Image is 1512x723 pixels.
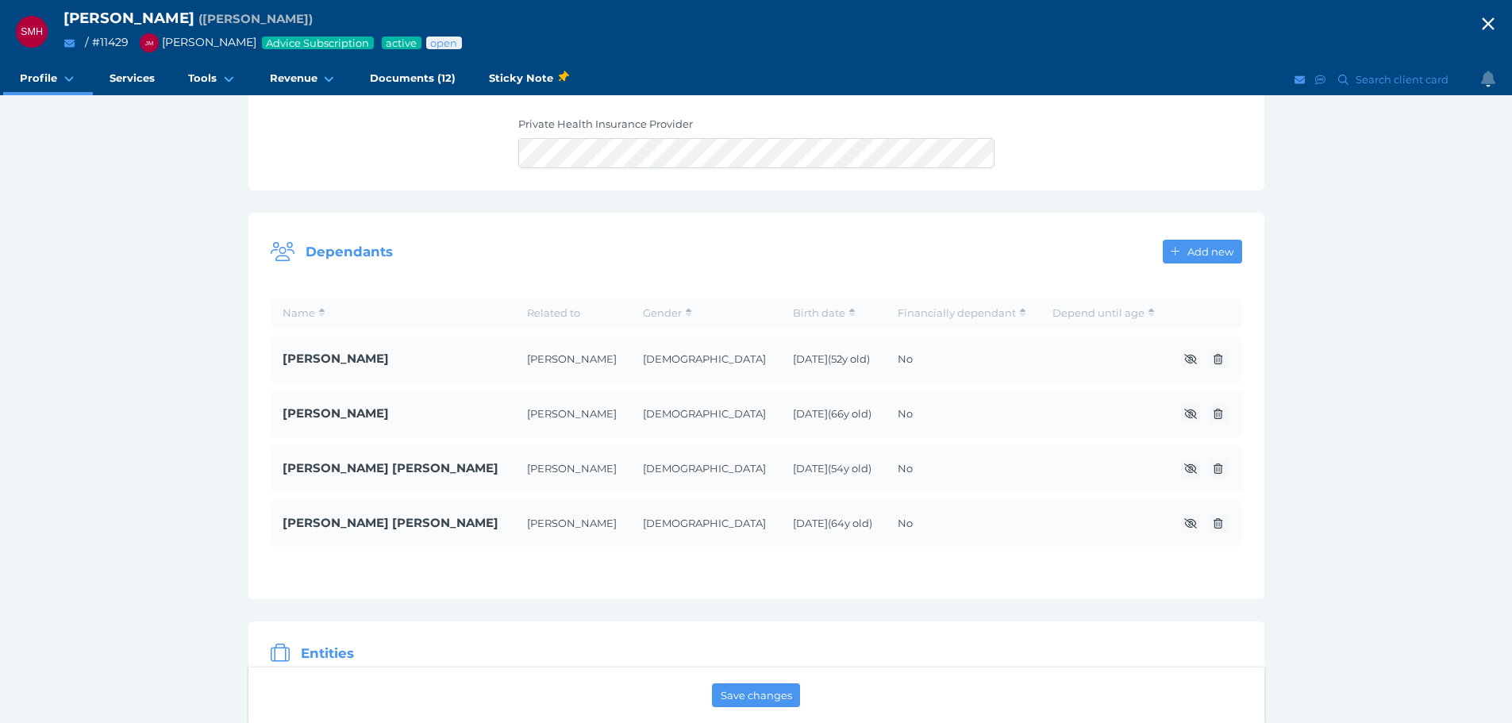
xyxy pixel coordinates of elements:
[353,63,472,95] a: Documents (12)
[712,683,801,707] button: Save changes
[781,298,887,328] th: Birth date
[643,462,766,475] span: [DEMOGRAPHIC_DATA]
[110,71,155,85] span: Services
[132,35,256,49] span: [PERSON_NAME]
[643,517,766,529] span: [DEMOGRAPHIC_DATA]
[60,33,79,53] button: Email
[721,689,792,702] span: Save changes
[793,462,871,475] span: [DATE] ( 54 y old)
[85,35,129,49] span: / # 11429
[527,352,617,365] span: [PERSON_NAME]
[898,462,913,475] span: No
[643,352,766,365] span: [DEMOGRAPHIC_DATA]
[1041,298,1168,328] th: Depend until age
[898,352,913,365] span: No
[1313,70,1329,90] button: SMS
[188,71,217,85] span: Tools
[93,63,171,95] a: Services
[63,9,194,27] span: [PERSON_NAME]
[270,71,317,85] span: Revenue
[793,352,870,365] span: [DATE] ( 52 y old)
[643,407,766,420] span: [DEMOGRAPHIC_DATA]
[429,37,459,49] span: Advice status: Review not yet booked in
[306,244,393,260] span: Dependants
[527,462,617,475] span: [PERSON_NAME]
[265,37,371,49] span: Advice Subscription
[1183,245,1240,258] span: Add new
[793,517,872,529] span: [DATE] ( 64 y old)
[283,514,503,533] span: [PERSON_NAME] [PERSON_NAME]
[271,298,515,328] th: Name
[145,40,154,47] span: JM
[370,71,456,85] span: Documents (12)
[283,350,503,368] span: [PERSON_NAME]
[886,298,1041,328] th: Financially dependant
[898,407,913,420] span: No
[20,71,57,85] span: Profile
[283,405,503,423] span: [PERSON_NAME]
[3,63,93,95] a: Profile
[527,407,617,420] span: [PERSON_NAME]
[1181,459,1201,479] button: Exclude from report
[16,16,48,48] div: Sylvia Margaret Hale
[301,645,354,661] span: Entities
[1163,240,1242,263] button: Add new
[518,117,995,138] label: Private Health Insurance Provider
[283,460,503,478] span: [PERSON_NAME] [PERSON_NAME]
[631,298,781,328] th: Gender
[898,517,913,529] span: No
[253,63,353,95] a: Revenue
[21,26,43,37] span: SMH
[1331,70,1456,90] button: Search client card
[793,407,871,420] span: [DATE] ( 66 y old)
[1352,73,1456,86] span: Search client card
[515,298,631,328] th: Related to
[385,37,418,49] span: Service package status: Active service agreement in place
[140,33,159,52] div: Jonathon Martino
[1181,513,1201,533] button: Exclude from report
[198,11,313,26] span: Preferred name
[1292,70,1308,90] button: Email
[527,517,617,529] span: [PERSON_NAME]
[489,70,567,87] span: Sticky Note
[1181,349,1201,369] button: Exclude from report
[1181,404,1201,424] button: Exclude from report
